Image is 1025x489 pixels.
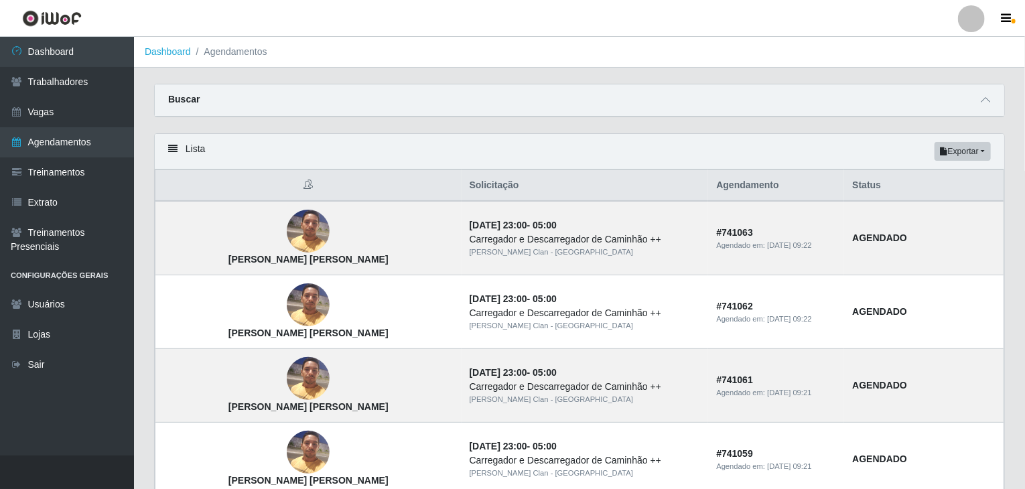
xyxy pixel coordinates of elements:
img: Emerson José neris da Silva [287,277,330,334]
strong: [PERSON_NAME] [PERSON_NAME] [228,401,389,412]
strong: # 741063 [716,227,753,238]
strong: - [470,293,557,304]
strong: - [470,441,557,451]
strong: # 741061 [716,374,753,385]
time: [DATE] 23:00 [470,367,527,378]
div: [PERSON_NAME] Clan - [GEOGRAPHIC_DATA] [470,247,701,258]
strong: # 741059 [716,448,753,459]
div: Agendado em: [716,461,836,472]
div: Agendado em: [716,240,836,251]
strong: [PERSON_NAME] [PERSON_NAME] [228,328,389,338]
time: [DATE] 09:21 [767,462,811,470]
img: Emerson José neris da Silva [287,350,330,407]
div: Carregador e Descarregador de Caminhão ++ [470,232,701,247]
strong: AGENDADO [852,453,907,464]
time: 05:00 [533,220,557,230]
strong: AGENDADO [852,232,907,243]
time: 05:00 [533,293,557,304]
time: [DATE] 23:00 [470,220,527,230]
div: Lista [155,134,1004,169]
time: [DATE] 09:22 [767,315,811,323]
th: Solicitação [462,170,709,202]
time: [DATE] 09:21 [767,389,811,397]
strong: - [470,220,557,230]
strong: [PERSON_NAME] [PERSON_NAME] [228,254,389,265]
strong: [PERSON_NAME] [PERSON_NAME] [228,475,389,486]
th: Agendamento [708,170,844,202]
div: Carregador e Descarregador de Caminhão ++ [470,306,701,320]
time: 05:00 [533,367,557,378]
div: [PERSON_NAME] Clan - [GEOGRAPHIC_DATA] [470,320,701,332]
a: Dashboard [145,46,191,57]
img: Emerson José neris da Silva [287,424,330,481]
div: Agendado em: [716,387,836,399]
time: [DATE] 23:00 [470,441,527,451]
div: [PERSON_NAME] Clan - [GEOGRAPHIC_DATA] [470,394,701,405]
li: Agendamentos [191,45,267,59]
th: Status [844,170,1004,202]
time: 05:00 [533,441,557,451]
strong: - [470,367,557,378]
button: Exportar [935,142,991,161]
div: Carregador e Descarregador de Caminhão ++ [470,453,701,468]
time: [DATE] 23:00 [470,293,527,304]
nav: breadcrumb [134,37,1025,68]
div: Agendado em: [716,313,836,325]
strong: AGENDADO [852,380,907,391]
div: Carregador e Descarregador de Caminhão ++ [470,380,701,394]
strong: AGENDADO [852,306,907,317]
div: [PERSON_NAME] Clan - [GEOGRAPHIC_DATA] [470,468,701,479]
strong: # 741062 [716,301,753,311]
time: [DATE] 09:22 [767,241,811,249]
strong: Buscar [168,94,200,104]
img: Emerson José neris da Silva [287,203,330,260]
img: CoreUI Logo [22,10,82,27]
